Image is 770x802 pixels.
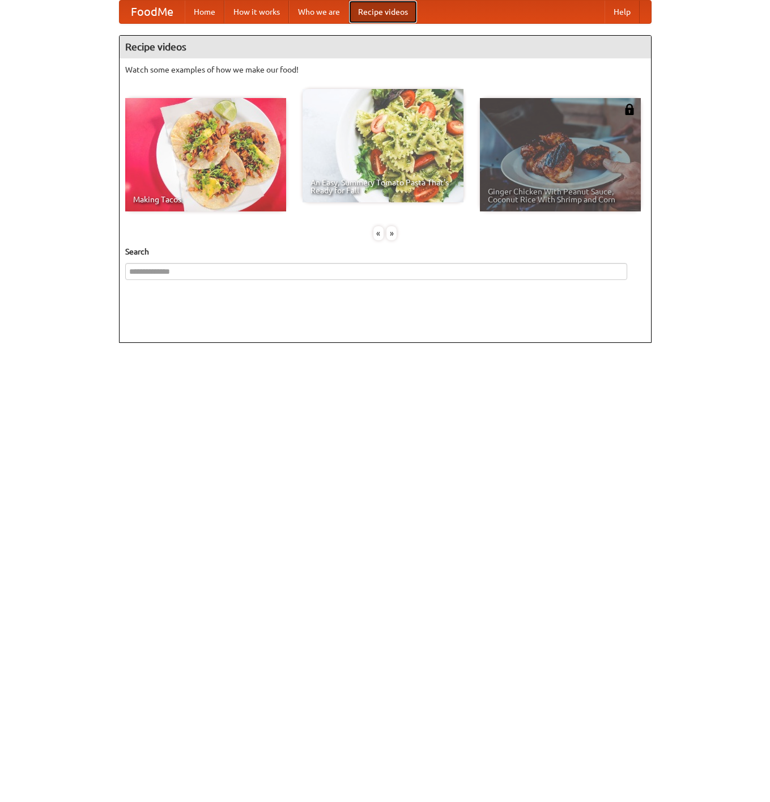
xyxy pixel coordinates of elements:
a: How it works [224,1,289,23]
p: Watch some examples of how we make our food! [125,64,645,75]
a: An Easy, Summery Tomato Pasta That's Ready for Fall [303,89,463,202]
a: Who we are [289,1,349,23]
a: Help [605,1,640,23]
a: Recipe videos [349,1,417,23]
a: FoodMe [120,1,185,23]
div: « [373,226,384,240]
a: Making Tacos [125,98,286,211]
h5: Search [125,246,645,257]
div: » [386,226,397,240]
a: Home [185,1,224,23]
img: 483408.png [624,104,635,115]
h4: Recipe videos [120,36,651,58]
span: An Easy, Summery Tomato Pasta That's Ready for Fall [310,179,456,194]
span: Making Tacos [133,196,278,203]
